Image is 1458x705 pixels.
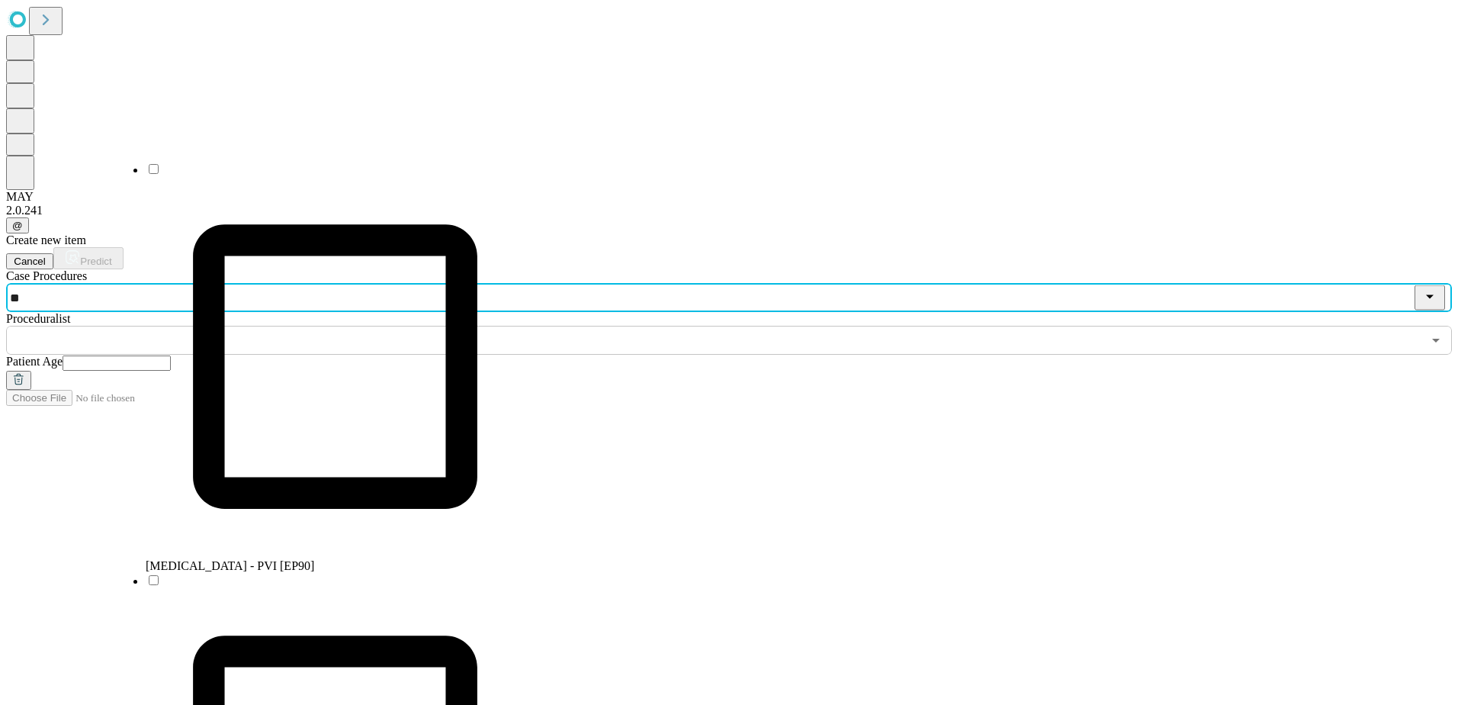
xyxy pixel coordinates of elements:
[6,204,1452,217] div: 2.0.241
[6,253,53,269] button: Cancel
[6,190,1452,204] div: MAY
[6,217,29,233] button: @
[53,247,124,269] button: Predict
[6,355,63,368] span: Patient Age
[1415,285,1445,311] button: Close
[146,559,314,572] span: [MEDICAL_DATA] - PVI [EP90]
[12,220,23,231] span: @
[6,233,86,246] span: Create new item
[1425,330,1447,351] button: Open
[80,256,111,267] span: Predict
[6,312,70,325] span: Proceduralist
[6,269,87,282] span: Scheduled Procedure
[14,256,46,267] span: Cancel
